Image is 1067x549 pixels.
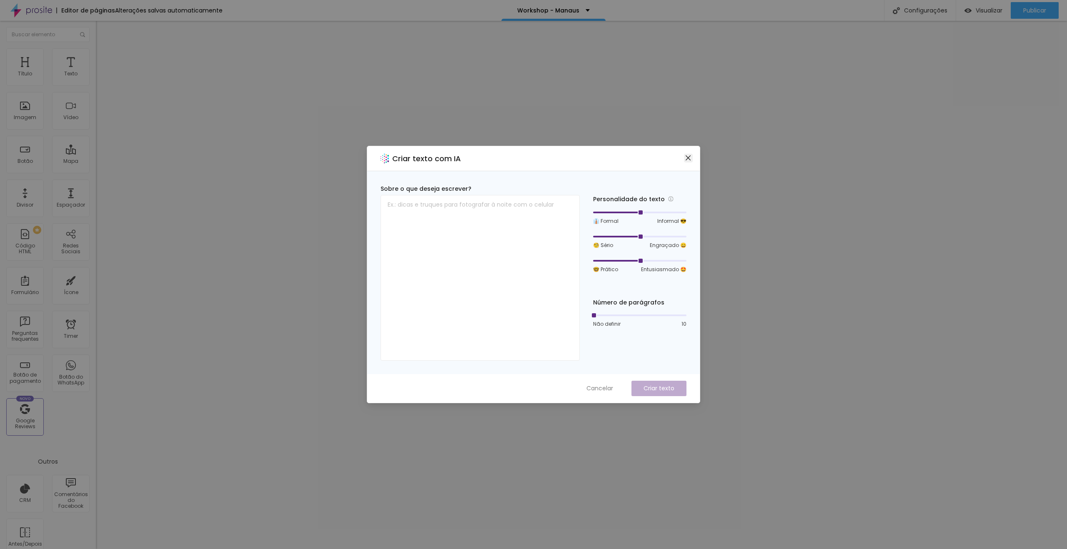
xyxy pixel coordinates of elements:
[586,384,613,393] span: Cancelar
[684,154,693,162] button: Close
[578,381,621,396] button: Cancelar
[631,381,686,396] button: Criar texto
[392,153,461,164] h2: Criar texto com IA
[593,195,686,204] div: Personalidade do texto
[593,298,686,307] div: Número de parágrafos
[593,320,621,328] span: Não definir
[650,242,686,249] span: Engraçado 😄
[681,320,686,328] span: 10
[641,266,686,273] span: Entusiasmado 🤩
[685,155,691,161] span: close
[593,217,619,225] span: 👔 Formal
[657,217,686,225] span: Informal 😎
[593,242,613,249] span: 🧐 Sério
[593,266,618,273] span: 🤓 Prático
[381,185,580,193] div: Sobre o que deseja escrever?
